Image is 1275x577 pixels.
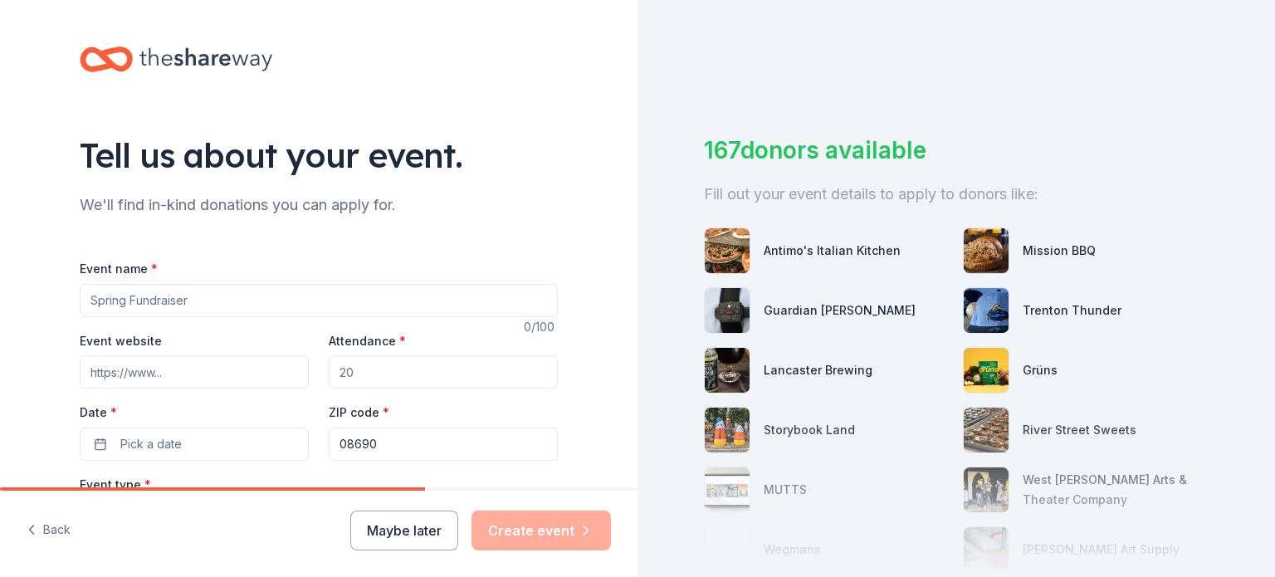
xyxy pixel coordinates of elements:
[705,228,750,273] img: photo for Antimo's Italian Kitchen
[705,348,750,393] img: photo for Lancaster Brewing
[27,513,71,548] button: Back
[80,192,558,218] div: We'll find in-kind donations you can apply for.
[704,133,1209,168] div: 167 donors available
[80,355,309,389] input: https://www...
[524,317,558,337] div: 0 /100
[764,241,901,261] div: Antimo's Italian Kitchen
[80,477,151,493] label: Event type
[964,348,1009,393] img: photo for Grüns
[1023,360,1058,380] div: Grüns
[80,261,158,277] label: Event name
[1023,301,1121,320] div: Trenton Thunder
[764,360,872,380] div: Lancaster Brewing
[329,333,406,350] label: Attendance
[80,284,558,317] input: Spring Fundraiser
[80,333,162,350] label: Event website
[705,288,750,333] img: photo for Guardian Angel Device
[964,228,1009,273] img: photo for Mission BBQ
[764,301,916,320] div: Guardian [PERSON_NAME]
[964,288,1009,333] img: photo for Trenton Thunder
[80,428,309,461] button: Pick a date
[80,404,309,421] label: Date
[80,132,558,178] div: Tell us about your event.
[120,434,182,454] span: Pick a date
[1023,241,1096,261] div: Mission BBQ
[704,181,1209,208] div: Fill out your event details to apply to donors like:
[329,428,558,461] input: 12345 (U.S. only)
[329,355,558,389] input: 20
[329,404,389,421] label: ZIP code
[350,511,458,550] button: Maybe later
